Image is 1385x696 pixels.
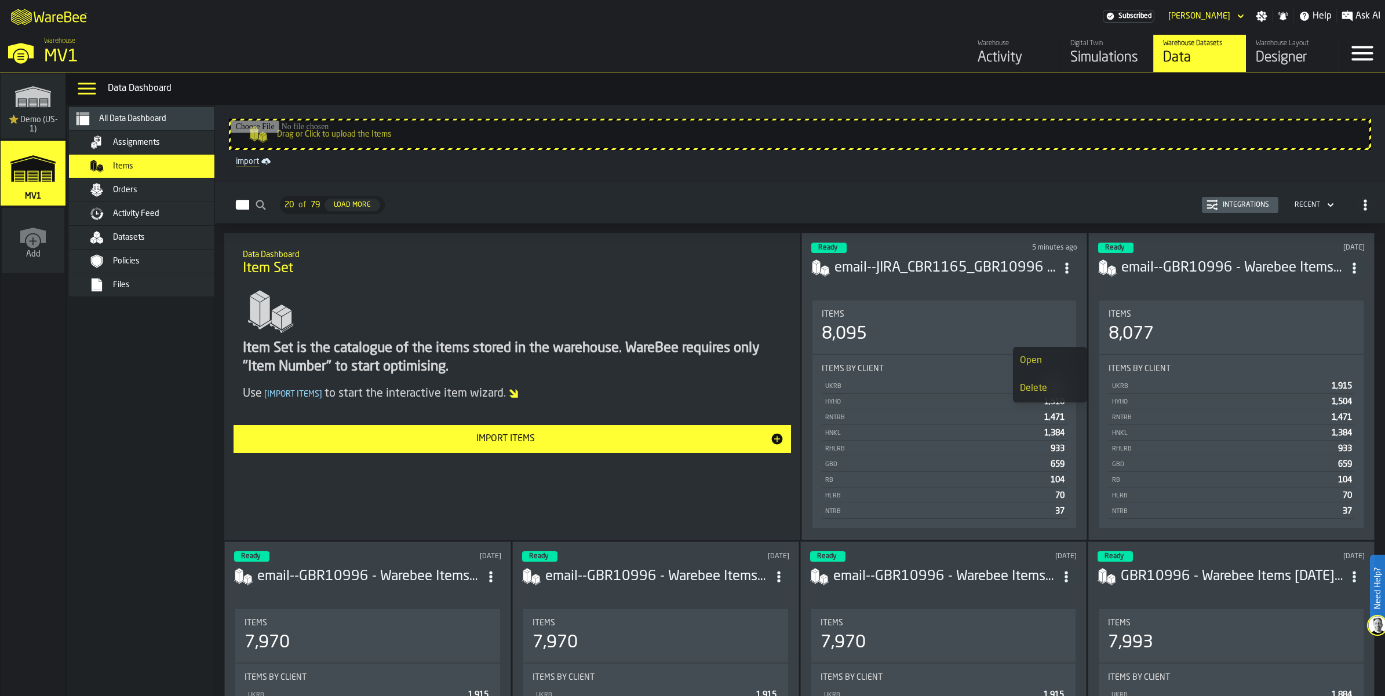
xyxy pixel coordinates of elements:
[99,114,166,123] span: All Data Dashboard
[1105,553,1124,560] span: Ready
[1098,551,1133,562] div: status-3 2
[231,155,1369,168] a: link-to-/wh/i/3ccf57d1-1e0c-4a81-a3bb-c2011c5f0d50/import/items/
[1070,49,1144,67] div: Simulations
[1109,378,1354,394] div: StatList-item-UKRB
[824,492,1051,500] div: HLRB
[234,551,269,562] div: status-3 2
[821,673,1067,682] div: Title
[1108,673,1170,682] span: Items by client
[1051,445,1065,453] span: 933
[978,39,1051,47] div: Warehouse
[533,618,555,628] span: Items
[1099,609,1364,662] div: stat-Items
[824,414,1040,422] div: RNTRB
[215,182,1385,224] h2: button-Items
[822,394,1067,409] div: StatList-item-HYHO
[245,618,267,628] span: Items
[822,472,1067,488] div: StatList-item-RB
[822,310,1067,319] div: Title
[245,673,491,682] div: Title
[1294,9,1336,23] label: button-toggle-Help
[1103,10,1154,23] a: link-to-/wh/i/3ccf57d1-1e0c-4a81-a3bb-c2011c5f0d50/settings/billing
[1108,618,1354,628] div: Title
[1343,507,1352,515] span: 37
[1371,556,1384,621] label: Need Help?
[1338,445,1352,453] span: 933
[533,673,779,682] div: Title
[1109,472,1354,488] div: StatList-item-RB
[1099,301,1364,354] div: stat-Items
[1098,298,1365,530] section: card-ItemSetDashboardCard
[824,508,1051,515] div: NTRB
[69,273,231,297] li: menu Files
[822,488,1067,503] div: StatList-item-HLRB
[821,618,843,628] span: Items
[1109,441,1354,456] div: StatList-item-RHLRB
[529,553,548,560] span: Ready
[69,250,231,273] li: menu Policies
[1111,461,1333,468] div: GBD
[1273,10,1293,22] label: button-toggle-Notifications
[811,609,1076,662] div: stat-Items
[1118,12,1151,20] span: Subscribed
[1109,364,1354,373] div: Title
[1,141,65,208] a: link-to-/wh/i/3ccf57d1-1e0c-4a81-a3bb-c2011c5f0d50/simulations
[1013,347,1087,402] ul: dropdown-menu
[1121,259,1344,277] div: email--GBR10996 - Warebee Items 02.10.2025.csv-2025-10-02
[1109,425,1354,441] div: StatList-item-HNKL
[71,77,103,100] label: button-toggle-Data Menu
[523,609,788,662] div: stat-Items
[1109,394,1354,409] div: StatList-item-HYHO
[1121,567,1344,586] div: GBR10996 - Warebee Items 28.08.2025.csv
[1111,445,1333,453] div: RHLRB
[812,355,1077,528] div: stat-Items by client
[262,390,325,398] span: Import Items
[834,259,1057,277] h3: email--JIRA_CBR1165_GBR10996 - Warebee Items_DRAFT.csv-2025-10-07
[69,202,231,226] li: menu Activity Feed
[1109,324,1154,345] div: 8,077
[1218,201,1274,209] div: Integrations
[801,233,1088,540] div: ItemListCard-DashboardItemContainer
[319,390,322,398] span: ]
[44,37,75,45] span: Warehouse
[1109,503,1354,519] div: StatList-item-NTRB
[243,386,781,402] div: Use to start the interactive item wizard.
[821,618,1067,628] div: Title
[1338,476,1352,484] span: 104
[23,192,43,201] span: MV1
[817,553,836,560] span: Ready
[533,618,779,628] div: Title
[1111,508,1338,515] div: NTRB
[26,250,41,259] span: Add
[311,200,320,210] span: 79
[824,461,1047,468] div: GBD
[1168,12,1230,21] div: DropdownMenuValue-Jules McBlain
[113,162,133,171] span: Items
[113,257,140,266] span: Policies
[811,243,847,253] div: status-3 2
[1013,347,1087,375] li: dropdown-item
[1055,507,1065,515] span: 37
[1111,492,1338,500] div: HLRB
[1246,35,1339,72] a: link-to-/wh/i/3ccf57d1-1e0c-4a81-a3bb-c2011c5f0d50/designer
[1256,49,1329,67] div: Designer
[387,552,501,561] div: Updated: 02/10/2025, 09:19:10 Created: 02/10/2025, 09:18:00
[245,618,491,628] div: Title
[1105,244,1124,251] span: Ready
[978,49,1051,67] div: Activity
[824,445,1047,453] div: RHLRB
[245,632,290,653] div: 7,970
[1044,429,1065,437] span: 1,384
[231,120,1369,148] input: Drag or Click to upload the Items
[235,609,500,662] div: stat-Items
[822,364,1067,373] div: Title
[1163,49,1237,67] div: Data
[1111,430,1327,437] div: HNKL
[1121,259,1344,277] h3: email--GBR10996 - Warebee Items [DATE].csv-2025-10-02
[298,200,306,210] span: of
[1332,382,1352,390] span: 1,915
[1108,673,1354,682] div: Title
